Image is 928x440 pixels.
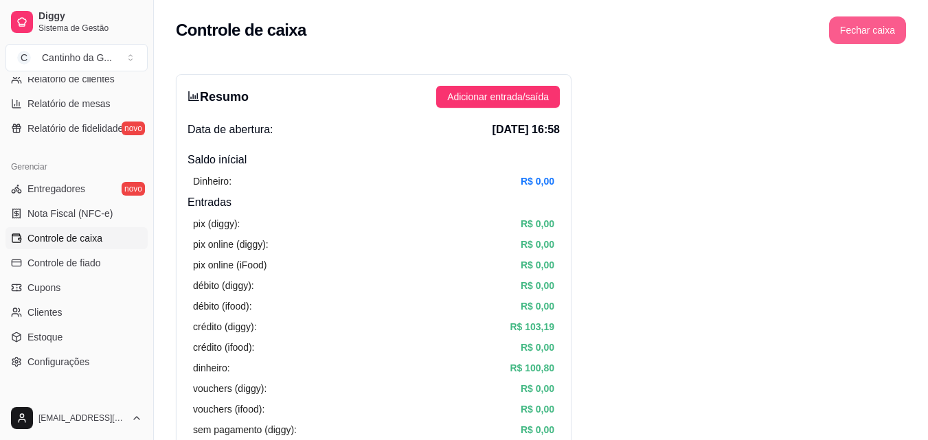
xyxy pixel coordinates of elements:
[193,422,297,437] article: sem pagamento (diggy):
[27,231,102,245] span: Controle de caixa
[27,256,101,270] span: Controle de fiado
[38,413,126,424] span: [EMAIL_ADDRESS][DOMAIN_NAME]
[5,202,148,224] a: Nota Fiscal (NFC-e)
[5,68,148,90] a: Relatório de clientes
[27,182,85,196] span: Entregadores
[193,319,257,334] article: crédito (diggy):
[5,402,148,435] button: [EMAIL_ADDRESS][DOMAIN_NAME]
[27,355,89,369] span: Configurações
[493,121,560,138] span: [DATE] 16:58
[176,19,306,41] h2: Controle de caixa
[5,93,148,115] a: Relatório de mesas
[188,90,200,102] span: bar-chart
[27,72,115,86] span: Relatório de clientes
[510,319,554,334] article: R$ 103,19
[193,402,264,417] article: vouchers (ifood):
[193,299,252,314] article: débito (ifood):
[5,301,148,323] a: Clientes
[188,152,560,168] h4: Saldo inícial
[447,89,549,104] span: Adicionar entrada/saída
[193,340,254,355] article: crédito (ifood):
[27,121,123,135] span: Relatório de fidelidade
[27,97,111,111] span: Relatório de mesas
[829,16,906,44] button: Fechar caixa
[193,360,230,375] article: dinheiro:
[193,381,267,396] article: vouchers (diggy):
[38,23,142,34] span: Sistema de Gestão
[193,216,240,231] article: pix (diggy):
[5,117,148,139] a: Relatório de fidelidadenovo
[193,237,269,252] article: pix online (diggy):
[521,299,554,314] article: R$ 0,00
[521,422,554,437] article: R$ 0,00
[193,278,254,293] article: débito (diggy):
[521,381,554,396] article: R$ 0,00
[38,10,142,23] span: Diggy
[5,156,148,178] div: Gerenciar
[521,402,554,417] article: R$ 0,00
[521,216,554,231] article: R$ 0,00
[5,227,148,249] a: Controle de caixa
[17,51,31,65] span: C
[5,44,148,71] button: Select a team
[188,194,560,211] h4: Entradas
[436,86,560,108] button: Adicionar entrada/saída
[521,237,554,252] article: R$ 0,00
[5,326,148,348] a: Estoque
[27,281,60,294] span: Cupons
[5,351,148,373] a: Configurações
[521,174,554,189] article: R$ 0,00
[5,252,148,274] a: Controle de fiado
[521,340,554,355] article: R$ 0,00
[188,121,273,138] span: Data de abertura:
[521,278,554,293] article: R$ 0,00
[5,389,148,411] div: Diggy
[193,257,267,273] article: pix online (iFood)
[27,207,113,220] span: Nota Fiscal (NFC-e)
[510,360,554,375] article: R$ 100,80
[27,305,63,319] span: Clientes
[5,5,148,38] a: DiggySistema de Gestão
[42,51,112,65] div: Cantinho da G ...
[193,174,231,189] article: Dinheiro:
[5,178,148,200] a: Entregadoresnovo
[5,277,148,299] a: Cupons
[188,87,249,106] h3: Resumo
[521,257,554,273] article: R$ 0,00
[27,330,63,344] span: Estoque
